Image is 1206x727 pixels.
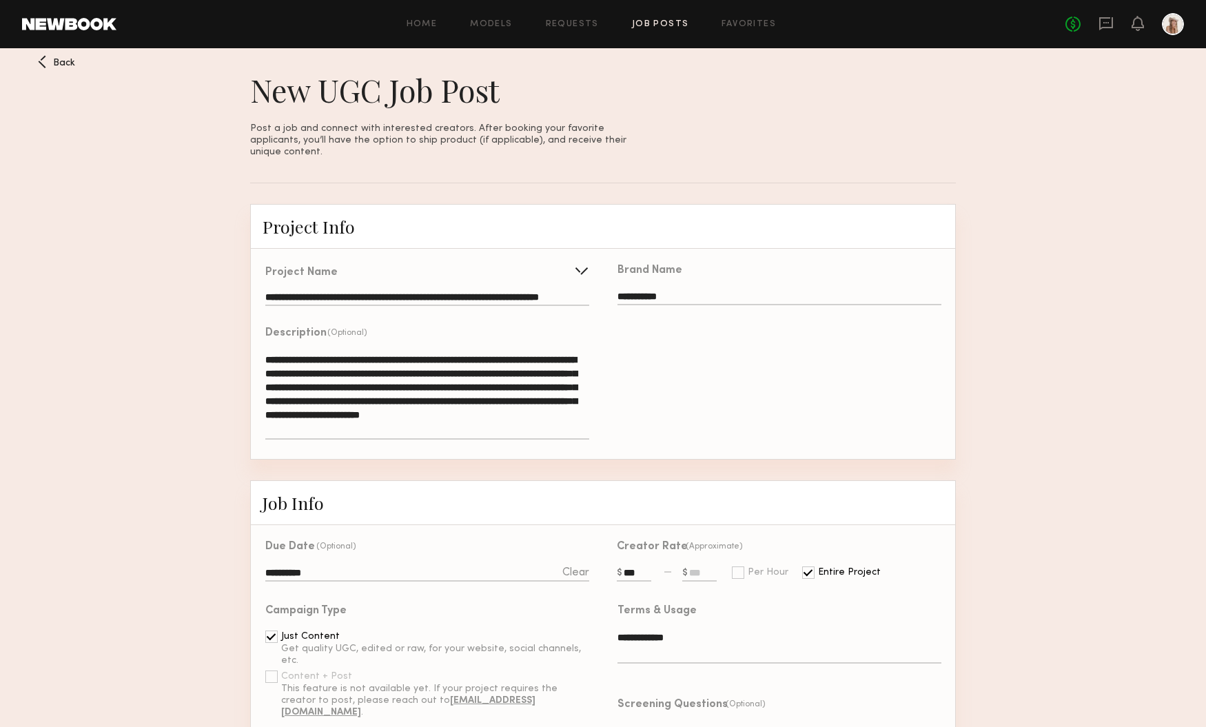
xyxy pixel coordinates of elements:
[726,699,766,709] div: (Optional)
[748,568,788,577] div: Per Hour
[617,265,682,276] div: Brand Name
[265,267,338,278] div: Project Name
[265,328,327,339] div: Description
[281,672,352,682] div: Content + Post
[265,542,315,553] div: Due Date
[281,696,535,717] b: [EMAIL_ADDRESS][DOMAIN_NAME]
[722,20,776,29] a: Favorites
[617,699,728,710] div: Screening Questions
[407,20,438,29] a: Home
[250,69,631,110] h1: New UGC Job Post
[263,491,324,514] span: Job Info
[263,215,355,238] span: Project Info
[265,606,347,617] div: Campaign Type
[53,59,75,68] span: Back
[250,123,631,158] p: Post a job and connect with interested creators. After booking your favorite applicants, you’ll h...
[632,20,689,29] a: Job Posts
[686,542,743,551] div: (Approximate)
[562,567,589,579] div: Clear
[470,20,512,29] a: Models
[617,542,688,553] div: Creator Rate
[327,328,367,338] div: (Optional)
[617,606,697,617] div: Terms & Usage
[281,644,589,667] div: Get quality UGC, edited or raw, for your website, social channels, etc.
[818,568,881,577] div: Entire Project
[281,684,589,718] div: This feature is not available yet. If your project requires the creator to post, please reach out...
[281,632,340,642] div: Just Content
[546,20,599,29] a: Requests
[316,542,356,551] div: (Optional)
